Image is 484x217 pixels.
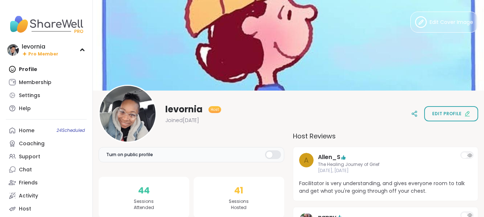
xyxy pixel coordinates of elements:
[6,176,87,189] a: Friends
[410,12,478,33] button: Edit Cover Image
[7,44,19,56] img: levornia
[19,153,40,160] div: Support
[6,150,87,163] a: Support
[106,151,153,158] span: Turn on public profile
[19,92,40,99] div: Settings
[28,51,58,57] span: Pro Member
[6,189,87,202] a: Activity
[229,199,249,211] span: Sessions Hosted
[19,79,51,86] div: Membership
[6,76,87,89] a: Membership
[211,107,219,112] span: Host
[234,184,243,197] span: 41
[19,179,38,187] div: Friends
[6,89,87,102] a: Settings
[19,105,31,112] div: Help
[432,110,462,117] span: Edit profile
[6,202,87,215] a: Host
[100,86,156,142] img: levornia
[299,153,314,174] a: A
[19,205,31,213] div: Host
[318,162,454,168] span: The Healing Journey of Grief
[138,184,150,197] span: 44
[22,43,58,51] div: levornia
[424,106,478,121] button: Edit profile
[318,153,340,162] a: Allen_S
[19,166,32,174] div: Chat
[19,192,38,200] div: Activity
[134,199,154,211] span: Sessions Attended
[430,18,473,26] span: Edit Cover Image
[6,12,87,37] img: ShareWell Nav Logo
[299,180,472,195] span: Facilitator is very understanding, and gives everyone room to talk and get what you're going thro...
[57,128,85,133] span: 24 Scheduled
[19,127,34,134] div: Home
[6,124,87,137] a: Home24Scheduled
[165,117,199,124] span: Joined [DATE]
[304,155,309,166] span: A
[19,140,45,147] div: Coaching
[318,168,454,174] span: [DATE], [DATE]
[6,163,87,176] a: Chat
[6,137,87,150] a: Coaching
[165,104,203,115] span: levornia
[6,102,87,115] a: Help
